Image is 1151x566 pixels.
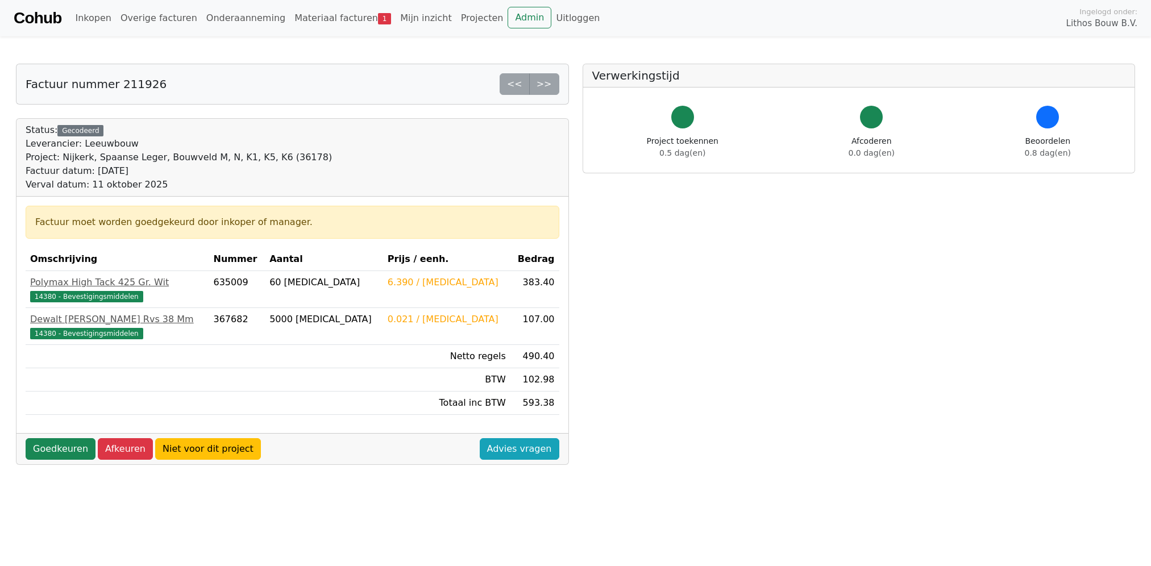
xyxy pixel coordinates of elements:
div: Gecodeerd [57,125,103,136]
a: Advies vragen [480,438,559,460]
a: Inkopen [70,7,115,30]
span: 14380 - Bevestigingsmiddelen [30,328,143,339]
th: Prijs / eenh. [383,248,510,271]
span: 1 [378,13,391,24]
div: 0.021 / [MEDICAL_DATA] [388,313,506,326]
a: Polymax High Tack 425 Gr. Wit14380 - Bevestigingsmiddelen [30,276,205,303]
div: Project: Nijkerk, Spaanse Leger, Bouwveld M, N, K1, K5, K6 (36178) [26,151,332,164]
span: 14380 - Bevestigingsmiddelen [30,291,143,302]
td: Netto regels [383,345,510,368]
div: Status: [26,123,332,192]
th: Bedrag [510,248,559,271]
td: BTW [383,368,510,392]
div: Verval datum: 11 oktober 2025 [26,178,332,192]
div: Afcoderen [849,135,895,159]
a: Cohub [14,5,61,32]
a: Uitloggen [551,7,604,30]
div: Project toekennen [647,135,718,159]
span: 0.5 dag(en) [659,148,705,157]
a: Overige facturen [116,7,202,30]
h5: Verwerkingstijd [592,69,1126,82]
a: Mijn inzicht [396,7,456,30]
div: 60 [MEDICAL_DATA] [269,276,379,289]
div: Polymax High Tack 425 Gr. Wit [30,276,205,289]
span: Lithos Bouw B.V. [1066,17,1137,30]
span: Ingelogd onder: [1079,6,1137,17]
a: Dewalt [PERSON_NAME] Rvs 38 Mm14380 - Bevestigingsmiddelen [30,313,205,340]
a: Onderaanneming [202,7,290,30]
div: Factuur moet worden goedgekeurd door inkoper of manager. [35,215,550,229]
td: 367682 [209,308,265,345]
th: Omschrijving [26,248,209,271]
td: Totaal inc BTW [383,392,510,415]
span: 0.8 dag(en) [1025,148,1071,157]
h5: Factuur nummer 211926 [26,77,167,91]
span: 0.0 dag(en) [849,148,895,157]
td: 107.00 [510,308,559,345]
div: Beoordelen [1025,135,1071,159]
a: Admin [508,7,551,28]
a: Afkeuren [98,438,153,460]
td: 635009 [209,271,265,308]
th: Aantal [265,248,383,271]
td: 593.38 [510,392,559,415]
div: 6.390 / [MEDICAL_DATA] [388,276,506,289]
div: 5000 [MEDICAL_DATA] [269,313,379,326]
td: 490.40 [510,345,559,368]
div: Dewalt [PERSON_NAME] Rvs 38 Mm [30,313,205,326]
div: Factuur datum: [DATE] [26,164,332,178]
a: Niet voor dit project [155,438,261,460]
th: Nummer [209,248,265,271]
td: 102.98 [510,368,559,392]
a: Projecten [456,7,508,30]
td: 383.40 [510,271,559,308]
div: Leverancier: Leeuwbouw [26,137,332,151]
a: Goedkeuren [26,438,95,460]
a: Materiaal facturen1 [290,7,396,30]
